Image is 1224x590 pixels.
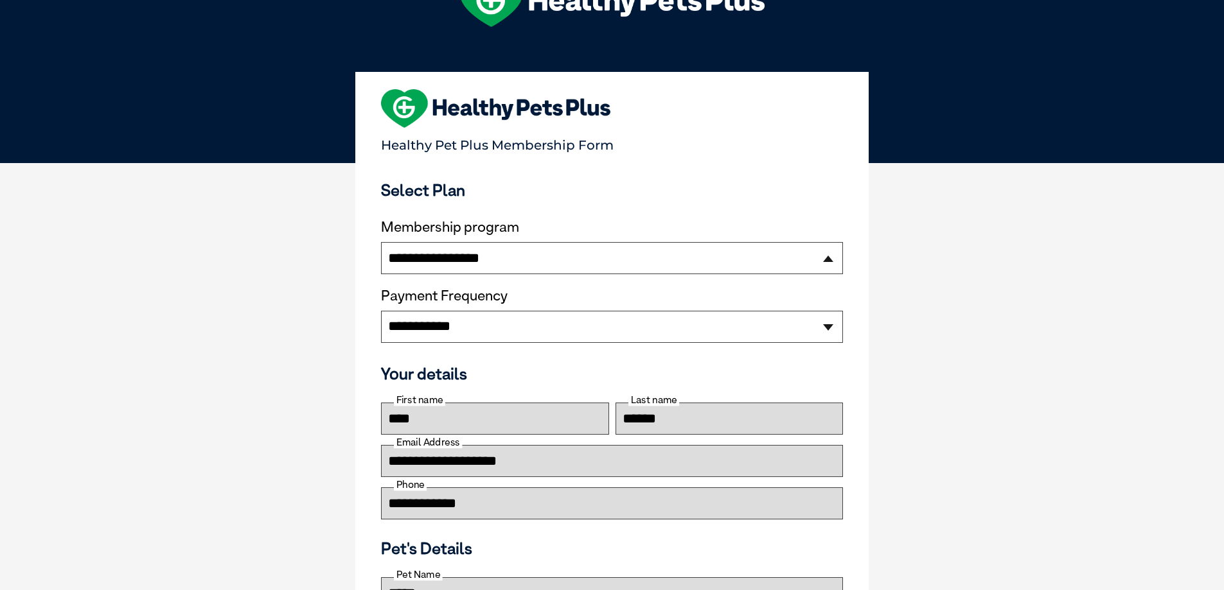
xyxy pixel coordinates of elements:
[381,288,508,304] label: Payment Frequency
[381,364,843,383] h3: Your details
[394,479,427,490] label: Phone
[381,180,843,200] h3: Select Plan
[376,539,848,558] h3: Pet's Details
[628,394,679,406] label: Last name
[381,132,843,153] p: Healthy Pet Plus Membership Form
[381,219,843,236] label: Membership program
[394,394,445,406] label: First name
[394,437,462,448] label: Email Address
[381,89,610,128] img: heart-shape-hpp-logo-large.png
